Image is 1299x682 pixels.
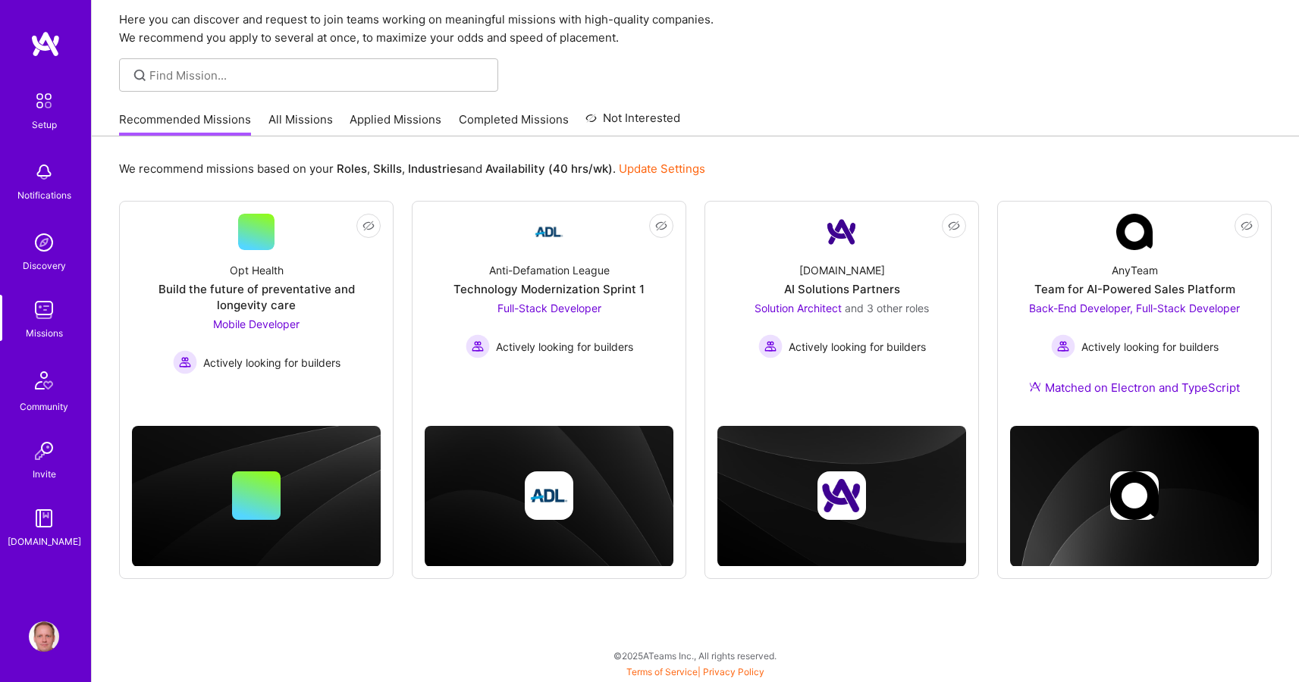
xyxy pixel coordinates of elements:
[1116,214,1153,250] img: Company Logo
[408,161,463,176] b: Industries
[1051,334,1075,358] img: Actively looking for builders
[425,214,673,383] a: Company LogoAnti-Defamation LeagueTechnology Modernization Sprint 1Full-Stack Developer Actively ...
[1110,471,1159,520] img: Company logo
[425,426,673,566] img: cover
[717,214,966,383] a: Company Logo[DOMAIN_NAME]AI Solutions PartnersSolution Architect and 3 other rolesActively lookin...
[29,436,59,466] img: Invite
[824,214,860,250] img: Company Logo
[203,355,340,371] span: Actively looking for builders
[25,621,63,652] a: User Avatar
[1112,262,1158,278] div: AnyTeam
[619,161,705,176] a: Update Settings
[1241,220,1253,232] i: icon EyeClosed
[525,471,573,520] img: Company logo
[268,111,333,136] a: All Missions
[29,295,59,325] img: teamwork
[173,350,197,374] img: Actively looking for builders
[453,281,645,297] div: Technology Modernization Sprint 1
[1010,426,1259,567] img: cover
[497,302,601,314] span: Full-Stack Developer
[1029,380,1041,393] img: Ateam Purple Icon
[489,262,610,278] div: Anti-Defamation League
[337,161,367,176] b: Roles
[119,111,251,136] a: Recommended Missions
[149,67,487,83] input: Find Mission...
[17,187,71,203] div: Notifications
[459,111,569,136] a: Completed Missions
[131,67,149,84] i: icon SearchGrey
[132,426,381,566] img: cover
[755,302,842,314] span: Solution Architect
[26,362,62,399] img: Community
[585,109,680,136] a: Not Interested
[29,157,59,187] img: bell
[373,161,402,176] b: Skills
[496,339,633,355] span: Actively looking for builders
[91,637,1299,674] div: © 2025 ATeams Inc., All rights reserved.
[1029,302,1240,314] span: Back-End Developer, Full-Stack Developer
[626,666,698,677] a: Terms of Service
[784,281,900,297] div: AI Solutions Partners
[32,117,57,133] div: Setup
[758,334,783,358] img: Actively looking for builders
[230,262,284,278] div: Opt Health
[845,302,929,314] span: and 3 other roles
[1010,214,1259,414] a: Company LogoAnyTeamTeam for AI-Powered Sales PlatformBack-End Developer, Full-Stack Developer Act...
[33,466,56,482] div: Invite
[717,426,966,566] img: cover
[466,334,490,358] img: Actively looking for builders
[948,220,960,232] i: icon EyeClosed
[213,318,300,330] span: Mobile Developer
[799,262,885,278] div: [DOMAIN_NAME]
[20,399,68,415] div: Community
[817,471,866,520] img: Company logo
[362,220,375,232] i: icon EyeClosed
[485,161,613,176] b: Availability (40 hrs/wk)
[119,161,705,177] p: We recommend missions based on your , , and .
[789,339,926,355] span: Actively looking for builders
[1081,339,1219,355] span: Actively looking for builders
[119,11,1272,47] p: Here you can discover and request to join teams working on meaningful missions with high-quality ...
[1029,380,1240,396] div: Matched on Electron and TypeScript
[132,214,381,383] a: Opt HealthBuild the future of preventative and longevity careMobile Developer Actively looking fo...
[29,227,59,258] img: discovery
[23,258,66,274] div: Discovery
[655,220,667,232] i: icon EyeClosed
[28,85,60,117] img: setup
[29,503,59,533] img: guide book
[531,214,567,250] img: Company Logo
[350,111,441,136] a: Applied Missions
[29,621,59,652] img: User Avatar
[132,281,381,313] div: Build the future of preventative and longevity care
[1034,281,1235,297] div: Team for AI-Powered Sales Platform
[703,666,764,677] a: Privacy Policy
[626,666,764,677] span: |
[30,30,61,58] img: logo
[26,325,63,341] div: Missions
[8,533,81,549] div: [DOMAIN_NAME]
